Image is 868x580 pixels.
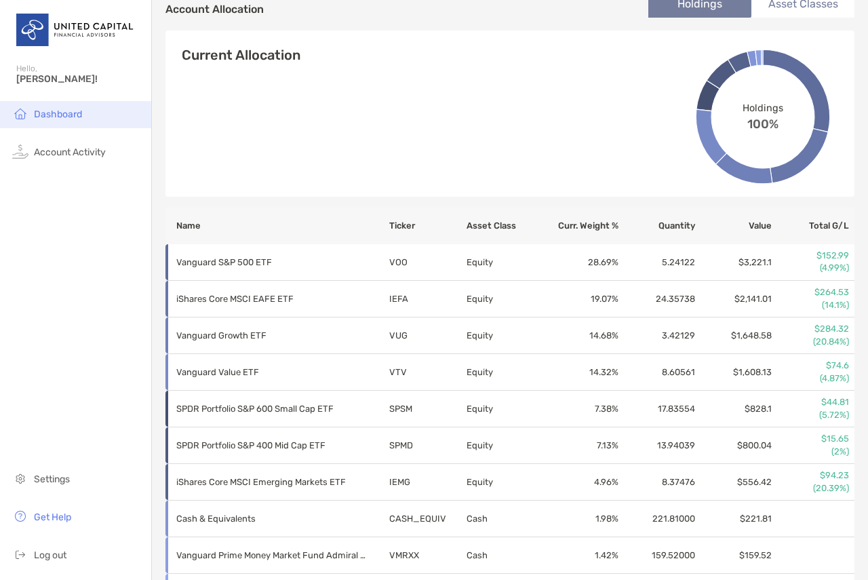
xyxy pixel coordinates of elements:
[619,208,696,244] th: Quantity
[696,317,772,354] td: $1,648.58
[466,317,542,354] td: Equity
[542,427,619,464] td: 7.13 %
[542,501,619,537] td: 1.98 %
[466,427,542,464] td: Equity
[466,354,542,391] td: Equity
[773,336,849,348] p: (20.84%)
[389,427,465,464] td: SPMD
[773,409,849,421] p: (5.72%)
[773,323,849,335] p: $284.32
[619,317,696,354] td: 3.42129
[466,208,542,244] th: Asset Class
[773,299,849,311] p: (14.1%)
[389,501,465,537] td: CASH_EQUIV
[165,208,389,244] th: Name
[466,281,542,317] td: Equity
[466,501,542,537] td: Cash
[389,208,465,244] th: Ticker
[176,437,366,454] p: SPDR Portfolio S&P 400 Mid Cap ETF
[619,244,696,281] td: 5.24122
[389,464,465,501] td: IEMG
[176,510,366,527] p: Cash & Equivalents
[389,244,465,281] td: VOO
[696,354,772,391] td: $1,608.13
[466,244,542,281] td: Equity
[34,473,70,485] span: Settings
[773,286,849,298] p: $264.53
[542,317,619,354] td: 14.68 %
[389,354,465,391] td: VTV
[542,244,619,281] td: 28.69 %
[773,250,849,262] p: $152.99
[176,364,366,381] p: Vanguard Value ETF
[12,143,28,159] img: activity icon
[772,208,854,244] th: Total G/L
[176,547,366,564] p: Vanguard Prime Money Market Fund Admiral Shares
[696,208,772,244] th: Value
[773,433,849,445] p: $15.65
[176,473,366,490] p: iShares Core MSCI Emerging Markets ETF
[389,391,465,427] td: SPSM
[619,391,696,427] td: 17.83554
[619,354,696,391] td: 8.60561
[542,537,619,574] td: 1.42 %
[773,482,849,495] p: (20.39%)
[773,446,849,458] p: (2%)
[389,537,465,574] td: VMRXX
[176,254,366,271] p: Vanguard S&P 500 ETF
[542,208,619,244] th: Curr. Weight %
[773,262,849,274] p: (4.99%)
[165,3,264,16] h4: Account Allocation
[773,469,849,482] p: $94.23
[773,372,849,385] p: (4.87%)
[16,5,135,54] img: United Capital Logo
[696,281,772,317] td: $2,141.01
[619,427,696,464] td: 13.94039
[619,281,696,317] td: 24.35738
[542,354,619,391] td: 14.32 %
[619,464,696,501] td: 8.37476
[696,391,772,427] td: $828.1
[34,147,106,158] span: Account Activity
[773,396,849,408] p: $44.81
[16,73,143,85] span: [PERSON_NAME]!
[176,327,366,344] p: Vanguard Growth ETF
[696,501,772,537] td: $221.81
[542,464,619,501] td: 4.96 %
[12,470,28,486] img: settings icon
[12,546,28,562] img: logout icon
[466,537,542,574] td: Cash
[34,549,66,561] span: Log out
[34,109,82,120] span: Dashboard
[696,427,772,464] td: $800.04
[696,464,772,501] td: $556.42
[466,391,542,427] td: Equity
[747,113,778,131] span: 100%
[466,464,542,501] td: Equity
[176,290,366,307] p: iShares Core MSCI EAFE ETF
[34,511,71,523] span: Get Help
[619,537,696,574] td: 159.52000
[743,102,783,113] span: Holdings
[619,501,696,537] td: 221.81000
[12,105,28,121] img: household icon
[773,360,849,372] p: $74.6
[182,47,300,63] h4: Current Allocation
[12,508,28,524] img: get-help icon
[696,537,772,574] td: $159.52
[176,400,366,417] p: SPDR Portfolio S&P 600 Small Cap ETF
[542,281,619,317] td: 19.07 %
[389,317,465,354] td: VUG
[389,281,465,317] td: IEFA
[696,244,772,281] td: $3,221.1
[542,391,619,427] td: 7.38 %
